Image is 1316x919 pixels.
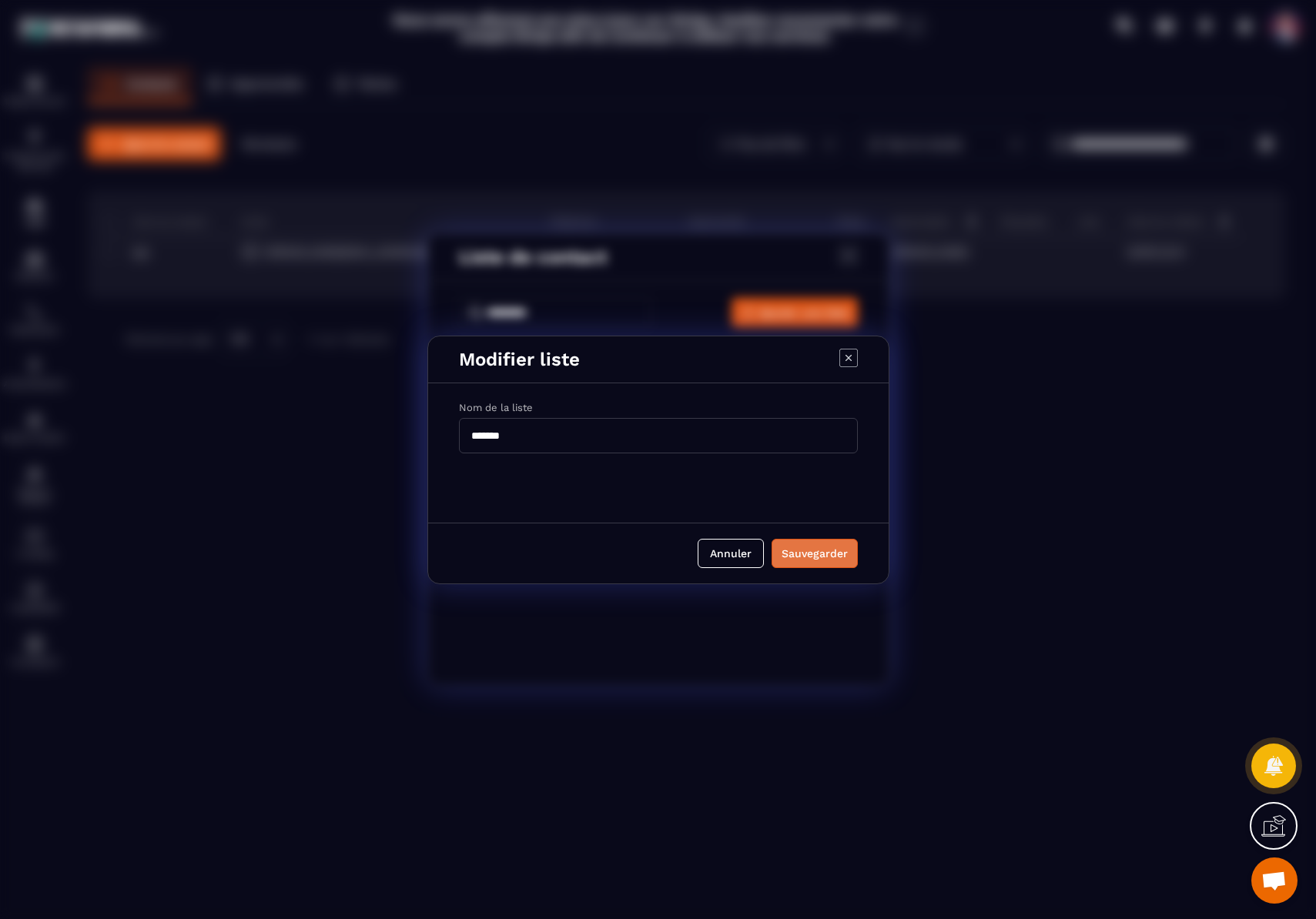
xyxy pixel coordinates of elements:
div: Sauvegarder [782,546,848,561]
p: Modifier liste [459,349,580,370]
button: Sauvegarder [772,539,858,568]
a: Ouvrir le chat [1251,857,1298,904]
label: Nom de la liste [459,402,533,413]
button: Annuler [698,539,764,568]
